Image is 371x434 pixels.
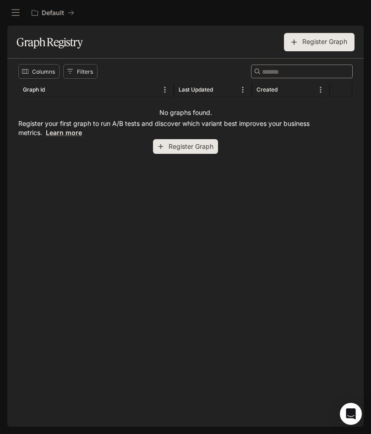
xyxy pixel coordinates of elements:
button: All workspaces [27,4,78,22]
div: Created [256,86,278,93]
button: Sort [46,83,60,97]
a: Learn more [46,129,82,136]
button: Sort [278,83,292,97]
button: Menu [158,83,172,97]
button: open drawer [7,5,24,21]
button: Register Graph [284,33,355,51]
div: Graph Id [23,86,45,93]
p: No graphs found. [159,108,212,117]
div: Open Intercom Messenger [340,403,362,425]
h1: Graph Registry [16,33,82,51]
div: Last Updated [179,86,213,93]
button: Sort [214,83,228,97]
button: Menu [236,83,250,97]
button: Register Graph [153,139,218,154]
button: Menu [314,83,327,97]
p: Default [42,9,64,17]
div: Search [251,65,353,78]
button: Select columns [18,64,60,79]
button: Show filters [63,64,98,79]
p: Register your first graph to run A/B tests and discover which variant best improves your business... [18,119,353,137]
